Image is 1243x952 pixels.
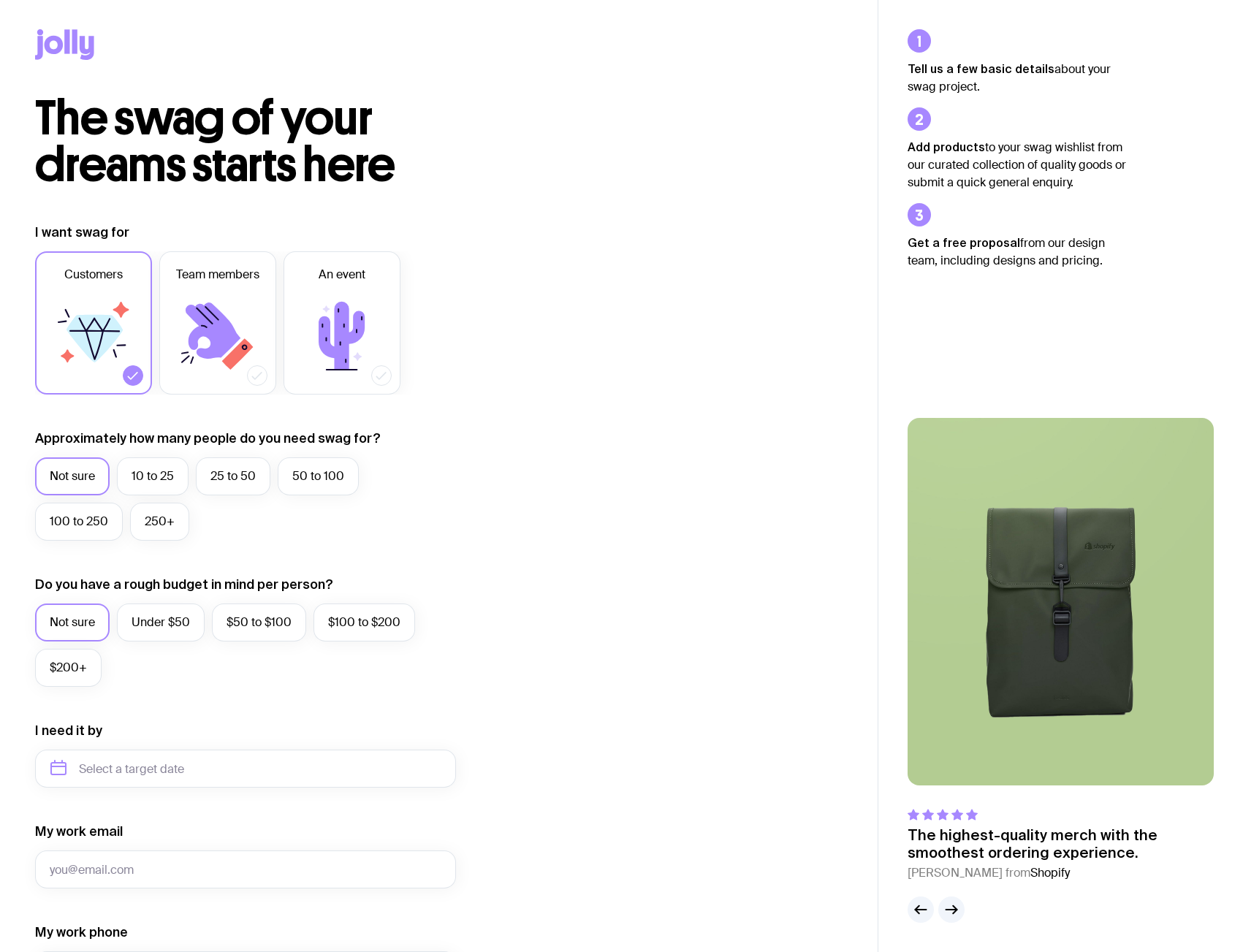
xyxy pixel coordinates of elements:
input: you@email.com [35,850,456,888]
label: $200+ [35,649,102,687]
span: Customers [64,266,123,283]
label: My work phone [35,924,128,941]
label: $100 to $200 [313,603,415,641]
label: Under $50 [117,603,205,641]
span: The swag of your dreams starts here [35,89,395,194]
label: I want swag for [35,224,129,241]
label: 250+ [130,503,189,541]
span: Shopify [1030,865,1070,880]
span: Team members [176,266,259,283]
strong: Get a free proposal [908,236,1020,249]
label: Not sure [35,457,110,495]
p: about your swag project. [908,60,1127,96]
label: I need it by [35,722,102,739]
p: to your swag wishlist from our curated collection of quality goods or submit a quick general enqu... [908,138,1127,191]
span: An event [319,266,365,283]
label: 100 to 250 [35,503,123,541]
label: Approximately how many people do you need swag for? [35,430,381,447]
label: $50 to $100 [212,603,306,641]
input: Select a target date [35,750,456,788]
label: My work email [35,823,123,840]
strong: Tell us a few basic details [908,62,1054,75]
label: 25 to 50 [196,457,270,495]
label: Do you have a rough budget in mind per person? [35,576,333,593]
cite: [PERSON_NAME] from [908,864,1214,882]
label: 50 to 100 [278,457,359,495]
strong: Add products [908,140,985,153]
label: 10 to 25 [117,457,189,495]
p: The highest-quality merch with the smoothest ordering experience. [908,826,1214,861]
label: Not sure [35,603,110,641]
p: from our design team, including designs and pricing. [908,234,1127,270]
